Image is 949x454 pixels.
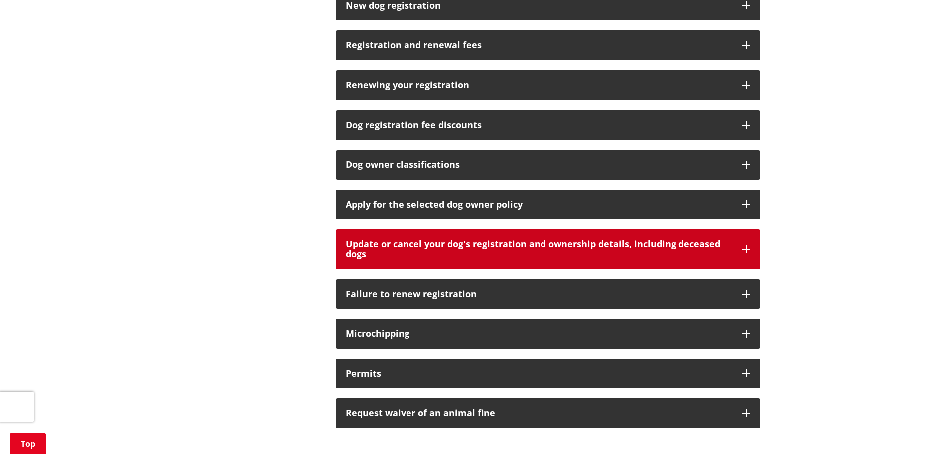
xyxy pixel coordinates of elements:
button: Failure to renew registration [336,279,760,309]
iframe: Messenger Launcher [903,412,939,448]
button: Registration and renewal fees [336,30,760,60]
h3: Dog registration fee discounts [346,120,732,130]
h3: Permits [346,369,732,379]
h3: Dog owner classifications [346,160,732,170]
button: Dog owner classifications [336,150,760,180]
h3: Failure to renew registration [346,289,732,299]
button: Microchipping [336,319,760,349]
button: Request waiver of an animal fine [336,398,760,428]
button: Permits [336,359,760,389]
div: Apply for the selected dog owner policy [346,200,732,210]
h3: Registration and renewal fees [346,40,732,50]
button: Update or cancel your dog's registration and ownership details, including deceased dogs [336,229,760,269]
h3: New dog registration [346,1,732,11]
h3: Update or cancel your dog's registration and ownership details, including deceased dogs [346,239,732,259]
h3: Renewing your registration [346,80,732,90]
h3: Microchipping [346,329,732,339]
a: Top [10,433,46,454]
button: Apply for the selected dog owner policy [336,190,760,220]
button: Dog registration fee discounts [336,110,760,140]
div: Request waiver of an animal fine [346,408,732,418]
button: Renewing your registration [336,70,760,100]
